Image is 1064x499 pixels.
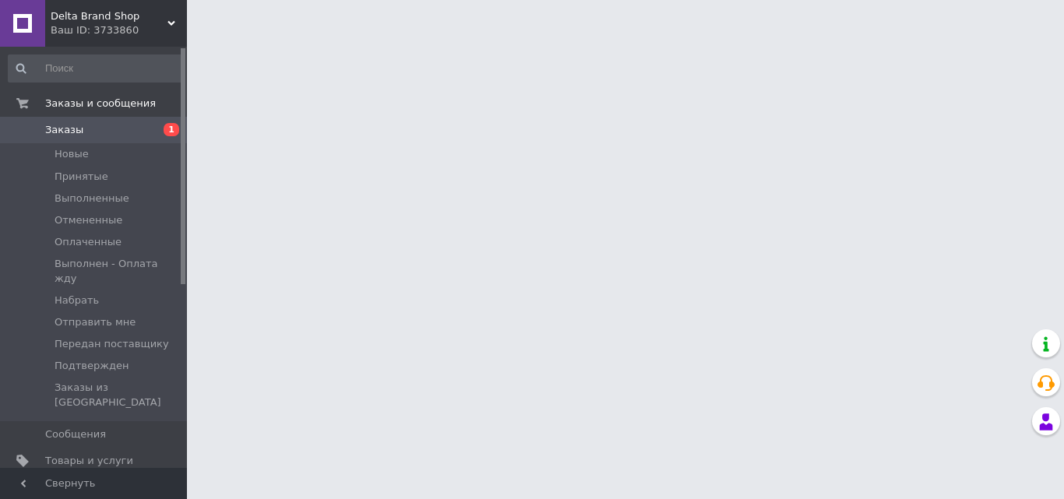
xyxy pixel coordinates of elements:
span: Новые [55,147,89,161]
span: Отмененные [55,213,122,227]
span: Товары и услуги [45,454,133,468]
span: Оплаченные [55,235,122,249]
span: Подтвержден [55,359,129,373]
span: Выполненные [55,192,129,206]
span: Сообщения [45,427,106,441]
span: Заказы и сообщения [45,97,156,111]
span: 1 [164,123,179,136]
span: Принятые [55,170,108,184]
span: Выполнен - Оплата жду [55,257,182,285]
span: Delta Brand Shop [51,9,167,23]
span: Отправить мне [55,315,136,329]
div: Ваш ID: 3733860 [51,23,187,37]
span: Заказы из [GEOGRAPHIC_DATA] [55,381,182,409]
span: Заказы [45,123,83,137]
span: Передан поставщику [55,337,169,351]
span: Набрать [55,293,99,307]
input: Поиск [8,54,184,83]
